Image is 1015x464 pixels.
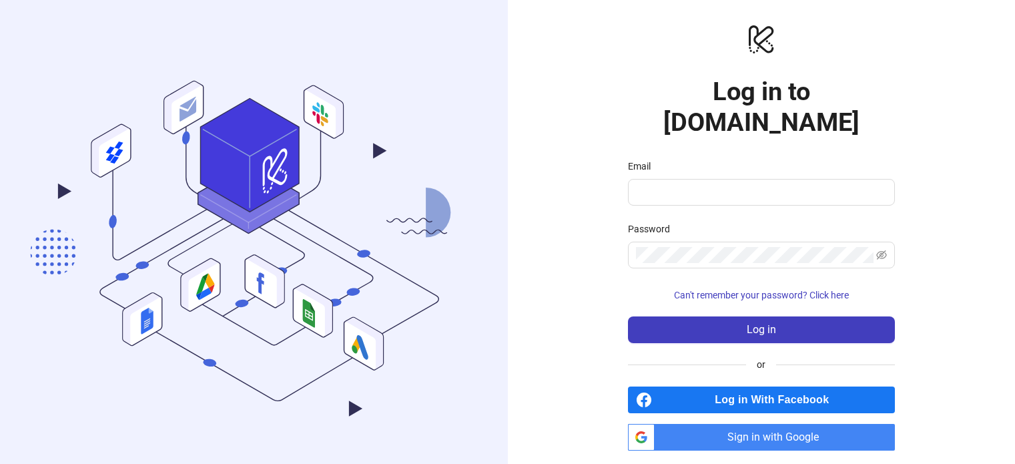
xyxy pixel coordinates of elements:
[636,247,874,263] input: Password
[628,316,895,343] button: Log in
[674,290,849,300] span: Can't remember your password? Click here
[628,222,679,236] label: Password
[746,357,776,372] span: or
[660,424,895,451] span: Sign in with Google
[628,387,895,413] a: Log in With Facebook
[747,324,776,336] span: Log in
[636,184,884,200] input: Email
[628,424,895,451] a: Sign in with Google
[657,387,895,413] span: Log in With Facebook
[628,290,895,300] a: Can't remember your password? Click here
[876,250,887,260] span: eye-invisible
[628,159,659,174] label: Email
[628,76,895,138] h1: Log in to [DOMAIN_NAME]
[628,284,895,306] button: Can't remember your password? Click here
